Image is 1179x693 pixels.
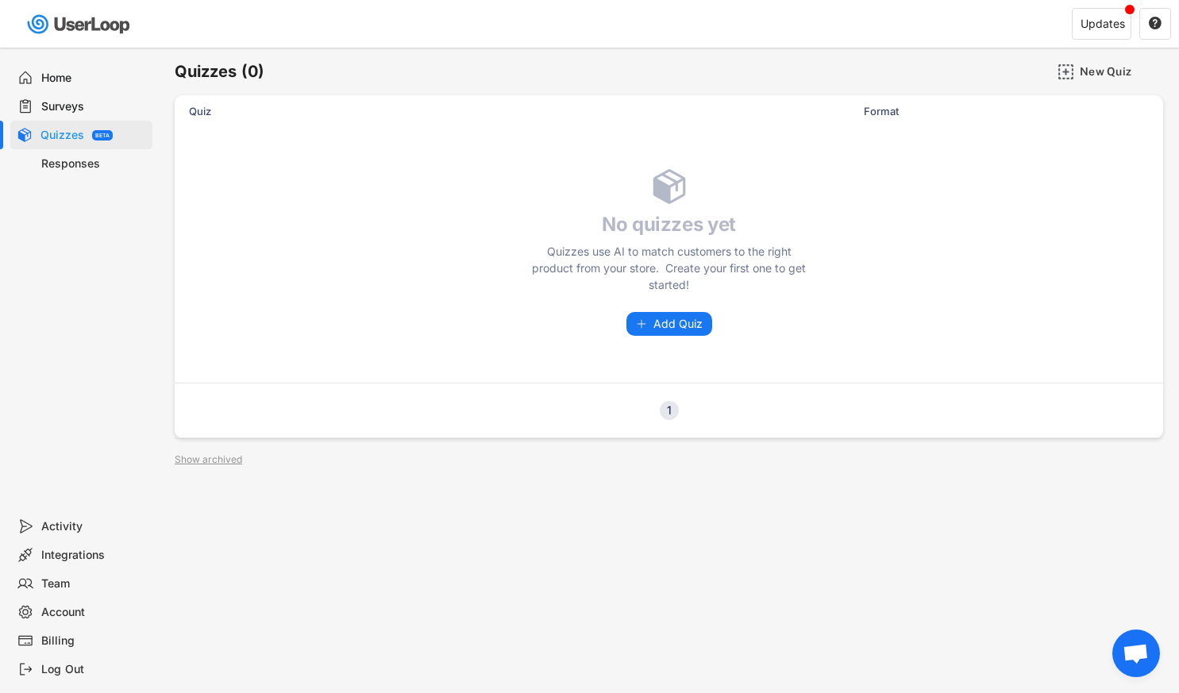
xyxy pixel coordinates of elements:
div: Updates [1081,18,1125,29]
div: Quiz [189,104,854,118]
div: Integrations [41,548,146,563]
span: Add Quiz [653,318,703,329]
div: Team [41,576,146,591]
img: AddMajor.svg [1058,64,1074,80]
div: Log Out [41,662,146,677]
div: Format [864,104,1023,118]
button: Add Quiz [626,312,712,336]
div: 1 [660,405,679,416]
div: Ouvrir le chat [1112,629,1160,677]
div: Surveys [41,99,146,114]
text:  [1149,16,1162,30]
div: Quizzes [40,128,84,143]
h4: No quizzes yet [526,213,812,237]
div: Home [41,71,146,86]
div: Responses [41,156,146,171]
div: Billing [41,633,146,649]
div: BETA [95,133,110,138]
div: New Quiz [1080,64,1159,79]
button:  [1148,17,1162,31]
h6: Quizzes (0) [175,61,264,83]
div: Quizzes use AI to match customers to the right product from your store. Create your first one to ... [526,243,812,293]
div: Account [41,605,146,620]
div: Activity [41,519,146,534]
div: Show archived [175,455,242,464]
img: userloop-logo-01.svg [24,8,136,40]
